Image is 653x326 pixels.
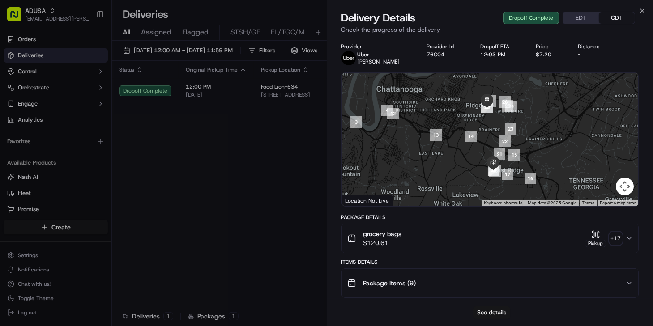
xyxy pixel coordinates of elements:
[465,131,477,142] div: 14
[9,9,27,27] img: Nash
[536,43,563,50] div: Price
[585,230,606,247] button: Pickup
[616,178,634,195] button: Map camera controls
[350,116,362,128] div: 3
[9,85,25,102] img: 1736555255976-a54dd68f-1ca7-489b-9aae-adbdc363a1c4
[427,51,444,58] button: 76C04
[578,51,612,58] div: -
[505,101,517,112] div: 24
[9,36,163,50] p: Welcome 👋
[85,130,144,139] span: API Documentation
[525,173,536,184] div: 16
[508,149,520,161] div: 15
[600,200,636,205] a: Report a map error
[72,126,147,142] a: 💻API Documentation
[387,108,399,119] div: 12
[358,58,400,65] span: [PERSON_NAME]
[505,123,516,135] div: 23
[499,135,511,147] div: 22
[563,12,599,24] button: EDT
[381,105,393,116] div: 4
[341,43,412,50] div: Provider
[502,100,513,112] div: 25
[363,238,402,247] span: $120.61
[342,269,639,297] button: Package Items (9)
[89,152,108,158] span: Pylon
[599,12,635,24] button: CDT
[536,51,563,58] div: $7.20
[358,51,400,58] p: Uber
[502,169,513,180] div: 17
[499,96,511,108] div: 26
[63,151,108,158] a: Powered byPylon
[610,232,622,245] div: + 17
[430,129,442,141] div: 13
[494,148,505,160] div: 21
[427,43,466,50] div: Provider Id
[342,195,393,206] div: Location Not Live
[5,126,72,142] a: 📗Knowledge Base
[341,258,639,266] div: Items Details
[480,43,521,50] div: Dropoff ETA
[30,85,147,94] div: Start new chat
[363,279,416,288] span: Package Items ( 9 )
[341,11,416,25] span: Delivery Details
[484,200,522,206] button: Keyboard shortcuts
[341,214,639,221] div: Package Details
[480,51,521,58] div: 12:03 PM
[18,130,68,139] span: Knowledge Base
[528,200,576,205] span: Map data ©2025 Google
[342,224,639,253] button: grocery bags$120.61Pickup+17
[489,165,501,177] div: 18
[585,240,606,247] div: Pickup
[341,25,639,34] p: Check the progress of the delivery
[344,195,374,206] img: Google
[23,58,161,67] input: Got a question? Start typing here...
[363,229,402,238] span: grocery bags
[76,131,83,138] div: 💻
[578,43,612,50] div: Distance
[484,95,496,107] div: 27
[473,306,510,319] button: See details
[9,131,16,138] div: 📗
[344,195,374,206] a: Open this area in Google Maps (opens a new window)
[341,51,356,65] img: profile_uber_ahold_partner.png
[582,200,594,205] a: Terms (opens in new tab)
[585,230,622,247] button: Pickup+17
[30,94,113,102] div: We're available if you need us!
[152,88,163,99] button: Start new chat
